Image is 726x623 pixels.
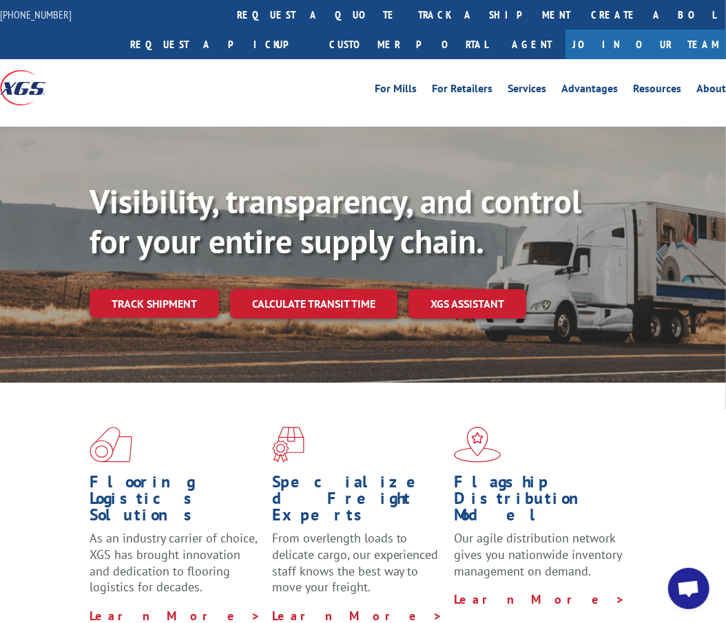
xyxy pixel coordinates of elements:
a: About [696,83,726,98]
b: Visibility, transparency, and control for your entire supply chain. [90,180,581,262]
a: XGS ASSISTANT [408,289,526,319]
span: Our agile distribution network gives you nationwide inventory management on demand. [454,530,621,579]
a: Track shipment [90,289,219,318]
h1: Specialized Freight Experts [272,474,444,530]
a: Request a pickup [120,30,319,59]
img: xgs-icon-total-supply-chain-intelligence-red [90,427,132,463]
a: Learn More > [454,591,625,607]
h1: Flooring Logistics Solutions [90,474,262,530]
a: Join Our Team [566,30,726,59]
h1: Flagship Distribution Model [454,474,626,530]
span: As an industry carrier of choice, XGS has brought innovation and dedication to flooring logistics... [90,530,257,595]
a: Advantages [561,83,618,98]
a: Resources [633,83,681,98]
div: Open chat [668,568,709,609]
a: Agent [498,30,566,59]
a: For Mills [375,83,417,98]
img: xgs-icon-focused-on-flooring-red [272,427,304,463]
a: Services [508,83,546,98]
a: For Retailers [432,83,492,98]
a: Calculate transit time [230,289,397,319]
img: xgs-icon-flagship-distribution-model-red [454,427,501,463]
p: From overlength loads to delicate cargo, our experienced staff knows the best way to move your fr... [272,530,444,608]
a: Customer Portal [319,30,498,59]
